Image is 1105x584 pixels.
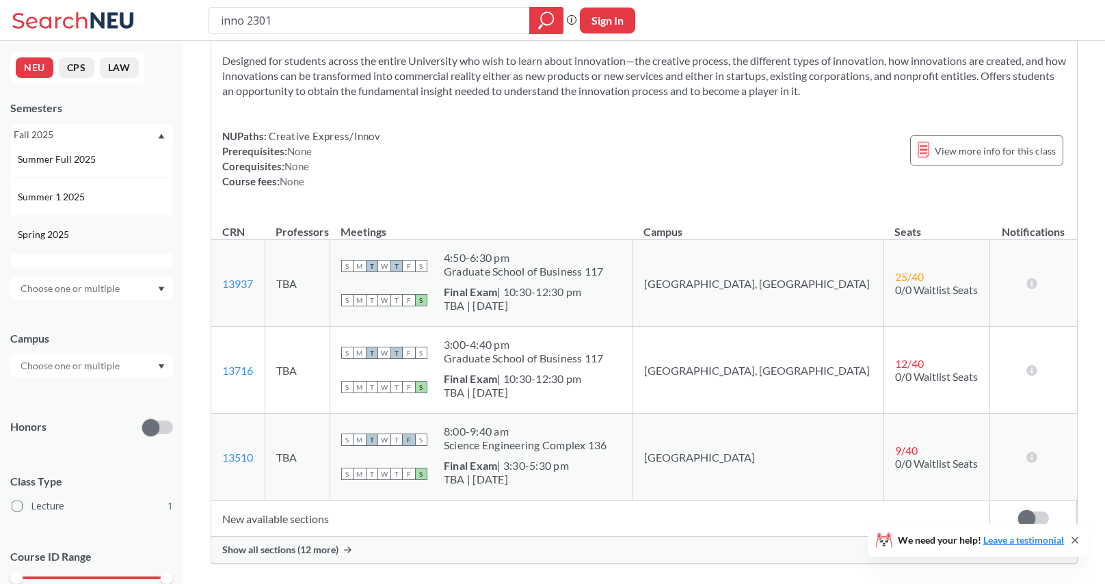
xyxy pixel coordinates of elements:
[895,357,924,370] span: 12 / 40
[330,211,633,240] th: Meetings
[18,189,88,204] span: Summer 1 2025
[158,287,165,292] svg: Dropdown arrow
[883,211,990,240] th: Seats
[354,294,366,306] span: M
[354,468,366,480] span: M
[16,57,53,78] button: NEU
[222,277,253,290] a: 13937
[222,129,380,189] div: NUPaths: Prerequisites: Corequisites: Course fees:
[444,459,569,473] div: | 3:30-5:30 pm
[18,152,98,167] span: Summer Full 2025
[18,227,72,242] span: Spring 2025
[403,294,415,306] span: F
[403,468,415,480] span: F
[983,534,1064,546] a: Leave a testimonial
[444,372,582,386] div: | 10:30-12:30 pm
[222,53,1066,98] section: Designed for students across the entire University who wish to learn about innovation—the creativ...
[267,130,380,142] span: Creative Express/Innov
[14,280,129,297] input: Choose one or multiple
[415,347,427,359] span: S
[390,434,403,446] span: T
[444,338,604,351] div: 3:00 - 4:40 pm
[341,347,354,359] span: S
[444,251,604,265] div: 4:50 - 6:30 pm
[895,444,918,457] span: 9 / 40
[415,260,427,272] span: S
[378,468,390,480] span: W
[580,8,635,34] button: Sign In
[378,434,390,446] span: W
[444,386,582,399] div: TBA | [DATE]
[10,124,173,146] div: Fall 2025Dropdown arrowFall 2025Summer 2 2025Summer Full 2025Summer 1 2025Spring 2025Fall 2024Sum...
[10,474,173,489] span: Class Type
[341,294,354,306] span: S
[895,370,978,383] span: 0/0 Waitlist Seats
[265,327,330,414] td: TBA
[529,7,563,34] div: magnifying glass
[444,372,498,385] b: Final Exam
[158,364,165,369] svg: Dropdown arrow
[444,438,607,452] div: Science Engineering Complex 136
[633,211,883,240] th: Campus
[444,425,607,438] div: 8:00 - 9:40 am
[211,501,990,537] td: New available sections
[415,294,427,306] span: S
[222,364,253,377] a: 13716
[341,381,354,393] span: S
[390,294,403,306] span: T
[444,285,582,299] div: | 10:30-12:30 pm
[10,277,173,300] div: Dropdown arrow
[378,347,390,359] span: W
[100,57,139,78] button: LAW
[403,260,415,272] span: F
[366,260,378,272] span: T
[444,265,604,278] div: Graduate School of Business 117
[341,260,354,272] span: S
[415,434,427,446] span: S
[354,260,366,272] span: M
[444,473,569,486] div: TBA | [DATE]
[366,347,378,359] span: T
[211,537,1077,563] div: Show all sections (12 more)
[14,127,157,142] div: Fall 2025
[415,468,427,480] span: S
[222,544,338,556] span: Show all sections (12 more)
[10,331,173,346] div: Campus
[444,459,498,472] b: Final Exam
[366,294,378,306] span: T
[633,327,883,414] td: [GEOGRAPHIC_DATA], [GEOGRAPHIC_DATA]
[10,419,46,435] p: Honors
[284,160,309,172] span: None
[444,285,498,298] b: Final Exam
[18,265,60,280] span: Fall 2024
[222,451,253,464] a: 13510
[168,499,173,514] span: 1
[219,9,520,32] input: Class, professor, course number, "phrase"
[341,434,354,446] span: S
[10,549,173,565] p: Course ID Range
[59,57,94,78] button: CPS
[222,224,245,239] div: CRN
[403,347,415,359] span: F
[378,381,390,393] span: W
[354,347,366,359] span: M
[403,434,415,446] span: F
[10,101,173,116] div: Semesters
[390,381,403,393] span: T
[898,535,1064,545] span: We need your help!
[265,211,330,240] th: Professors
[366,468,378,480] span: T
[265,240,330,327] td: TBA
[538,11,555,30] svg: magnifying glass
[378,294,390,306] span: W
[633,414,883,501] td: [GEOGRAPHIC_DATA]
[895,457,978,470] span: 0/0 Waitlist Seats
[10,354,173,377] div: Dropdown arrow
[895,283,978,296] span: 0/0 Waitlist Seats
[366,434,378,446] span: T
[12,497,173,515] label: Lecture
[403,381,415,393] span: F
[390,468,403,480] span: T
[158,133,165,139] svg: Dropdown arrow
[895,270,924,283] span: 25 / 40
